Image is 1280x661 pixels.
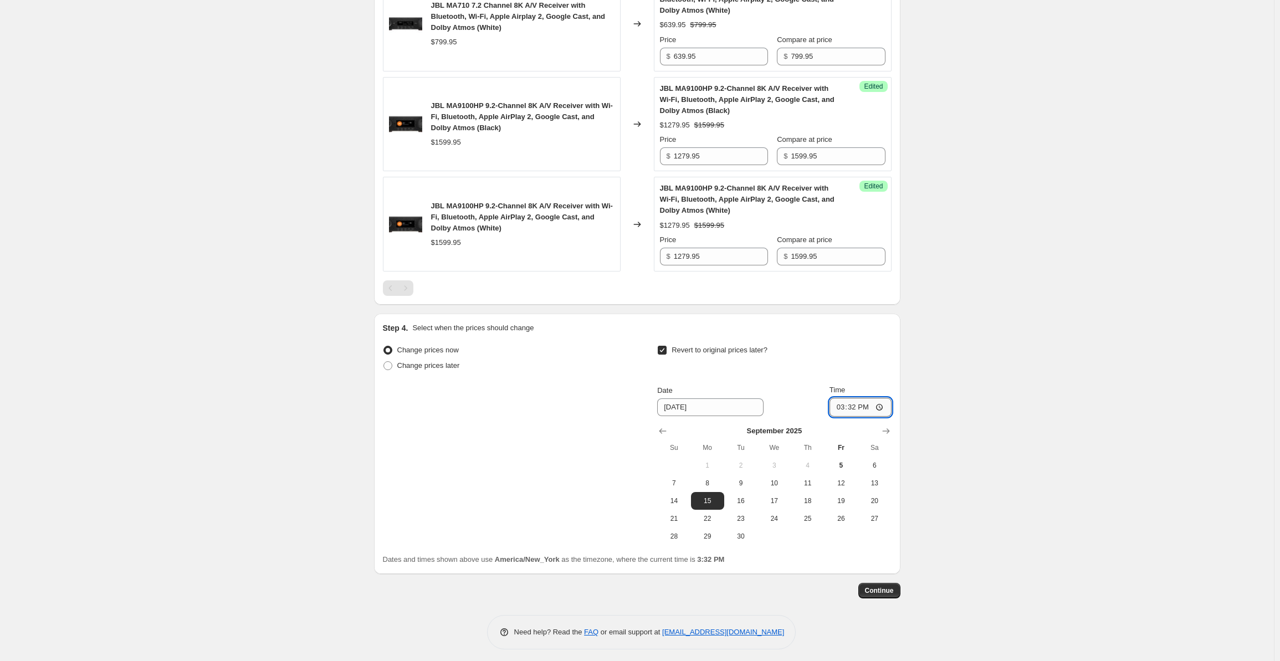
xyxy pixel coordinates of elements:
span: Dates and times shown above use as the timezone, where the current time is [383,555,725,563]
span: 17 [762,496,786,505]
button: Saturday September 13 2025 [858,474,891,492]
span: 25 [795,514,820,523]
input: 9/5/2025 [657,398,764,416]
span: 16 [729,496,753,505]
span: Change prices now [397,346,459,354]
span: 27 [862,514,887,523]
button: Show next month, October 2025 [878,423,894,439]
button: Monday September 29 2025 [691,527,724,545]
button: Saturday September 20 2025 [858,492,891,510]
button: Tuesday September 9 2025 [724,474,757,492]
button: Sunday September 14 2025 [657,492,690,510]
span: Time [830,386,845,394]
span: 12 [829,479,853,488]
span: $ [667,252,670,260]
h2: Step 4. [383,322,408,334]
button: Sunday September 28 2025 [657,527,690,545]
span: Edited [864,82,883,91]
strike: $1599.95 [694,220,724,231]
button: Wednesday September 3 2025 [757,457,791,474]
button: Saturday September 6 2025 [858,457,891,474]
span: 29 [695,532,720,541]
span: 9 [729,479,753,488]
strike: $1599.95 [694,120,724,131]
img: g109MA9100B-o_other8_80x.jpg [389,208,422,241]
span: 30 [729,532,753,541]
span: Need help? Read the [514,628,585,636]
div: $639.95 [660,19,686,30]
th: Thursday [791,439,824,457]
th: Friday [825,439,858,457]
div: $1599.95 [431,137,461,148]
a: [EMAIL_ADDRESS][DOMAIN_NAME] [662,628,784,636]
button: Sunday September 7 2025 [657,474,690,492]
span: 28 [662,532,686,541]
button: Thursday September 4 2025 [791,457,824,474]
span: JBL MA9100HP 9.2-Channel 8K A/V Receiver with Wi-Fi, Bluetooth, Apple AirPlay 2, Google Cast, and... [660,84,834,115]
a: FAQ [584,628,598,636]
strike: $799.95 [690,19,716,30]
span: or email support at [598,628,662,636]
span: We [762,443,786,452]
button: Monday September 8 2025 [691,474,724,492]
button: Monday September 22 2025 [691,510,724,527]
th: Saturday [858,439,891,457]
span: JBL MA9100HP 9.2-Channel 8K A/V Receiver with Wi-Fi, Bluetooth, Apple AirPlay 2, Google Cast, and... [431,202,613,232]
span: 5 [829,461,853,470]
button: Tuesday September 16 2025 [724,492,757,510]
button: Wednesday September 17 2025 [757,492,791,510]
span: Compare at price [777,35,832,44]
button: Friday September 12 2025 [825,474,858,492]
span: Fr [829,443,853,452]
span: 1 [695,461,720,470]
span: JBL MA710 7.2 Channel 8K A/V Receiver with Bluetooth, Wi-Fi, Apple Airplay 2, Google Cast, and Do... [431,1,606,32]
span: 3 [762,461,786,470]
span: Revert to original prices later? [672,346,767,354]
span: 26 [829,514,853,523]
span: $ [784,252,787,260]
img: g109MA710BK-o_other3_80x.jpg [389,7,422,40]
span: 11 [795,479,820,488]
span: Su [662,443,686,452]
div: $1599.95 [431,237,461,248]
span: 18 [795,496,820,505]
span: 23 [729,514,753,523]
b: 3:32 PM [697,555,724,563]
span: Date [657,386,672,394]
span: Mo [695,443,720,452]
span: 4 [795,461,820,470]
span: Price [660,235,677,244]
button: Monday September 15 2025 [691,492,724,510]
button: Thursday September 18 2025 [791,492,824,510]
button: Tuesday September 2 2025 [724,457,757,474]
button: Monday September 1 2025 [691,457,724,474]
th: Wednesday [757,439,791,457]
button: Saturday September 27 2025 [858,510,891,527]
span: 13 [862,479,887,488]
span: $ [784,152,787,160]
span: 2 [729,461,753,470]
span: Compare at price [777,135,832,144]
span: $ [667,52,670,60]
span: 8 [695,479,720,488]
span: $ [784,52,787,60]
span: Price [660,35,677,44]
span: Compare at price [777,235,832,244]
span: Edited [864,182,883,191]
span: 7 [662,479,686,488]
button: Continue [858,583,900,598]
span: 14 [662,496,686,505]
span: 6 [862,461,887,470]
img: g109MA9100B-o_other8_80x.jpg [389,107,422,141]
span: 15 [695,496,720,505]
span: 19 [829,496,853,505]
button: Show previous month, August 2025 [655,423,670,439]
th: Tuesday [724,439,757,457]
button: Friday September 19 2025 [825,492,858,510]
th: Sunday [657,439,690,457]
span: JBL MA9100HP 9.2-Channel 8K A/V Receiver with Wi-Fi, Bluetooth, Apple AirPlay 2, Google Cast, and... [660,184,834,214]
span: 22 [695,514,720,523]
span: Sa [862,443,887,452]
span: 10 [762,479,786,488]
span: Tu [729,443,753,452]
